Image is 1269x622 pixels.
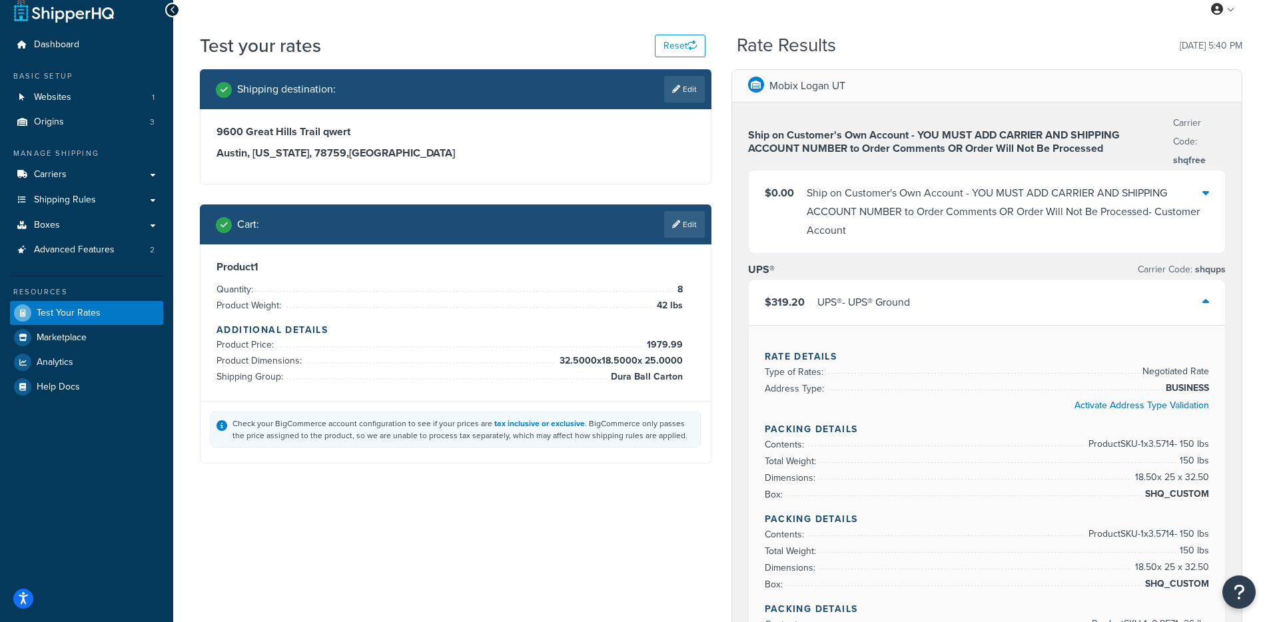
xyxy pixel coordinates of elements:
[34,117,64,128] span: Origins
[152,92,155,103] span: 1
[765,527,807,541] span: Contents:
[765,602,1210,616] h4: Packing Details
[10,286,163,298] div: Resources
[10,301,163,325] a: Test Your Rates
[1132,559,1209,575] span: 18.50 x 25 x 32.50
[674,282,683,298] span: 8
[216,338,277,352] span: Product Price:
[37,308,101,319] span: Test Your Rates
[34,92,71,103] span: Websites
[216,370,286,384] span: Shipping Group:
[807,184,1203,240] div: Ship on Customer's Own Account - YOU MUST ADD CARRIER AND SHIPPING ACCOUNT NUMBER to Order Commen...
[765,422,1210,436] h4: Packing Details
[10,85,163,110] li: Websites
[10,71,163,82] div: Basic Setup
[1173,153,1206,167] span: shqfree
[10,110,163,135] a: Origins3
[34,194,96,206] span: Shipping Rules
[1180,37,1242,55] p: [DATE] 5:40 PM
[765,561,819,575] span: Dimensions:
[1142,486,1209,502] span: SHQ_CUSTOM
[1176,543,1209,559] span: 150 lbs
[765,294,805,310] span: $319.20
[765,487,786,501] span: Box:
[34,39,79,51] span: Dashboard
[765,454,819,468] span: Total Weight:
[10,85,163,110] a: Websites1
[655,35,705,57] button: Reset
[216,282,256,296] span: Quantity:
[748,263,775,276] h3: UPS®
[1085,436,1209,452] span: Product SKU-1 x 3.5714 - 150 lbs
[608,369,683,385] span: Dura Ball Carton
[216,147,695,160] h3: Austin, [US_STATE], 78759 , [GEOGRAPHIC_DATA]
[10,148,163,159] div: Manage Shipping
[1173,114,1226,170] p: Carrier Code:
[664,211,705,238] a: Edit
[494,418,585,430] a: tax inclusive or exclusive
[817,293,910,312] div: UPS® - UPS® Ground
[1132,469,1209,485] span: 18.50 x 25 x 32.50
[765,544,819,558] span: Total Weight:
[1162,380,1209,396] span: BUSINESS
[216,260,695,274] h3: Product 1
[10,238,163,262] a: Advanced Features2
[216,323,695,337] h4: Additional Details
[1176,453,1209,469] span: 150 lbs
[10,110,163,135] li: Origins
[150,244,155,256] span: 2
[737,35,836,56] h2: Rate Results
[765,382,827,396] span: Address Type:
[1222,575,1256,609] button: Open Resource Center
[237,218,259,230] h2: Cart :
[1138,260,1226,279] p: Carrier Code:
[643,337,683,353] span: 1979.99
[556,353,683,369] span: 32.5000 x 18.5000 x 25.0000
[765,577,786,591] span: Box:
[1139,364,1209,380] span: Negotiated Rate
[34,244,115,256] span: Advanced Features
[765,512,1210,526] h4: Packing Details
[200,33,321,59] h1: Test your rates
[150,117,155,128] span: 3
[34,169,67,180] span: Carriers
[232,418,695,442] div: Check your BigCommerce account configuration to see if your prices are . BigCommerce only passes ...
[34,220,60,231] span: Boxes
[216,354,305,368] span: Product Dimensions:
[769,77,845,95] p: Mobix Logan UT
[10,238,163,262] li: Advanced Features
[765,471,819,485] span: Dimensions:
[748,129,1174,155] h3: Ship on Customer's Own Account - YOU MUST ADD CARRIER AND SHIPPING ACCOUNT NUMBER to Order Commen...
[10,162,163,187] a: Carriers
[37,332,87,344] span: Marketplace
[1142,576,1209,592] span: SHQ_CUSTOM
[765,350,1210,364] h4: Rate Details
[10,326,163,350] a: Marketplace
[237,83,336,95] h2: Shipping destination :
[216,298,284,312] span: Product Weight:
[216,125,695,139] h3: 9600 Great Hills Trail qwert
[10,188,163,212] a: Shipping Rules
[10,33,163,57] a: Dashboard
[765,185,794,200] span: $0.00
[1192,262,1226,276] span: shqups
[10,213,163,238] a: Boxes
[10,375,163,399] a: Help Docs
[765,438,807,452] span: Contents:
[765,365,827,379] span: Type of Rates:
[1074,398,1209,412] a: Activate Address Type Validation
[37,357,73,368] span: Analytics
[653,298,683,314] span: 42 lbs
[1085,526,1209,542] span: Product SKU-1 x 3.5714 - 150 lbs
[37,382,80,393] span: Help Docs
[10,350,163,374] a: Analytics
[664,76,705,103] a: Edit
